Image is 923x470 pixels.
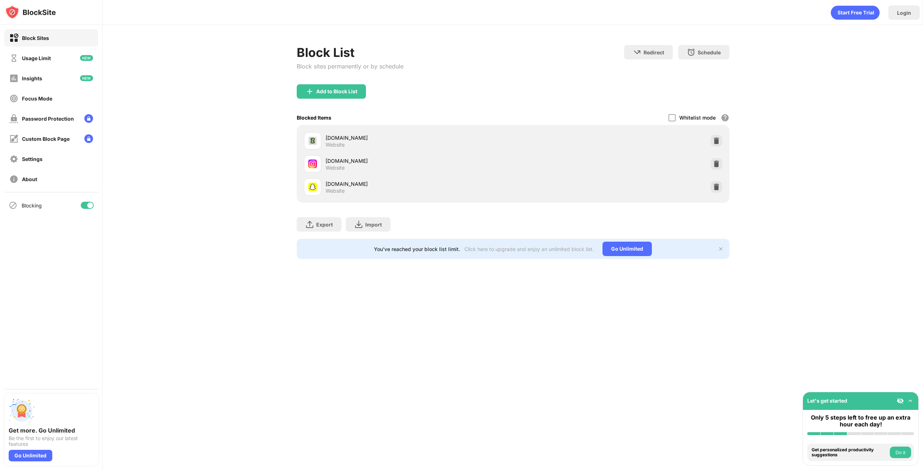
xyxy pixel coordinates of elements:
[22,136,70,142] div: Custom Block Page
[80,55,93,61] img: new-icon.svg
[326,165,345,171] div: Website
[9,398,35,424] img: push-unlimited.svg
[326,134,513,142] div: [DOMAIN_NAME]
[84,114,93,123] img: lock-menu.svg
[326,180,513,188] div: [DOMAIN_NAME]
[9,114,18,123] img: password-protection-off.svg
[22,55,51,61] div: Usage Limit
[897,397,904,404] img: eye-not-visible.svg
[679,115,716,121] div: Whitelist mode
[84,134,93,143] img: lock-menu.svg
[807,414,914,428] div: Only 5 steps left to free up an extra hour each day!
[831,5,880,20] div: animation
[9,450,52,461] div: Go Unlimited
[22,202,42,209] div: Blocking
[22,75,42,81] div: Insights
[22,176,37,182] div: About
[22,116,74,122] div: Password Protection
[9,74,18,83] img: insights-off.svg
[374,246,460,252] div: You’ve reached your block list limit.
[308,136,317,145] img: favicons
[316,89,357,94] div: Add to Block List
[890,447,911,458] button: Do it
[464,246,594,252] div: Click here to upgrade and enjoy an unlimited block list.
[602,242,652,256] div: Go Unlimited
[897,10,911,16] div: Login
[812,447,888,458] div: Get personalized productivity suggestions
[22,35,49,41] div: Block Sites
[9,94,18,103] img: focus-off.svg
[316,221,333,228] div: Export
[9,427,94,434] div: Get more. Go Unlimited
[326,142,345,148] div: Website
[9,54,18,63] img: time-usage-off.svg
[297,63,403,70] div: Block sites permanently or by schedule
[907,397,914,404] img: omni-setup-toggle.svg
[5,5,56,19] img: logo-blocksite.svg
[326,157,513,165] div: [DOMAIN_NAME]
[9,435,94,447] div: Be the first to enjoy our latest features
[9,201,17,210] img: blocking-icon.svg
[807,398,847,404] div: Let's get started
[9,175,18,184] img: about-off.svg
[22,95,52,102] div: Focus Mode
[297,45,403,60] div: Block List
[297,115,331,121] div: Blocked Items
[308,160,317,168] img: favicons
[326,188,345,194] div: Website
[698,49,721,55] div: Schedule
[9,33,18,42] img: block-on.svg
[308,183,317,191] img: favicons
[365,221,382,228] div: Import
[22,156,43,162] div: Settings
[718,246,724,252] img: x-button.svg
[80,75,93,81] img: new-icon.svg
[644,49,664,55] div: Redirect
[9,134,18,143] img: customize-block-page-off.svg
[9,155,18,164] img: settings-off.svg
